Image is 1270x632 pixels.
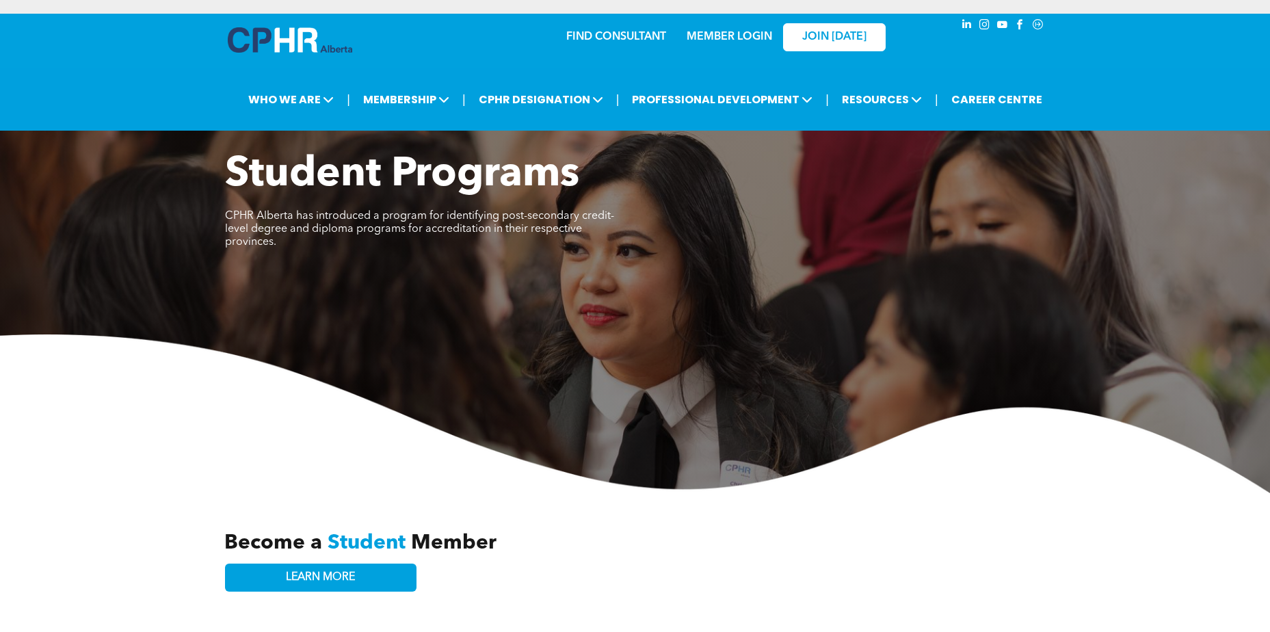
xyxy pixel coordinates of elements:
a: linkedin [960,17,975,36]
span: RESOURCES [838,87,926,112]
a: facebook [1013,17,1028,36]
span: JOIN [DATE] [802,31,866,44]
span: MEMBERSHIP [359,87,453,112]
a: MEMBER LOGIN [687,31,772,42]
a: CAREER CENTRE [947,87,1046,112]
span: WHO WE ARE [244,87,338,112]
span: LEARN MORE [286,571,355,584]
span: Become a [224,533,322,553]
span: CPHR Alberta has introduced a program for identifying post-secondary credit-level degree and dipl... [225,211,614,248]
li: | [616,85,620,114]
span: Student Programs [225,155,579,196]
span: PROFESSIONAL DEVELOPMENT [628,87,817,112]
a: LEARN MORE [225,564,416,592]
span: Member [411,533,497,553]
span: CPHR DESIGNATION [475,87,607,112]
a: youtube [995,17,1010,36]
a: FIND CONSULTANT [566,31,666,42]
span: Student [328,533,406,553]
img: A blue and white logo for cp alberta [228,27,352,53]
a: JOIN [DATE] [783,23,886,51]
li: | [825,85,829,114]
li: | [347,85,350,114]
li: | [935,85,938,114]
a: Social network [1031,17,1046,36]
li: | [462,85,466,114]
a: instagram [977,17,992,36]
